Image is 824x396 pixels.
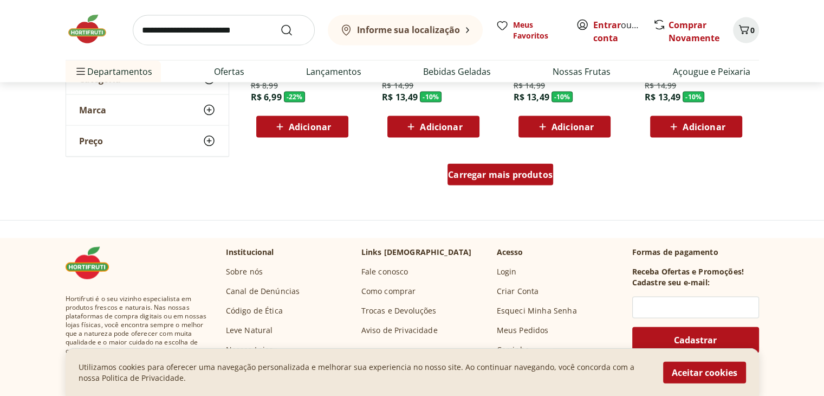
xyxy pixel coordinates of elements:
a: Meus Pedidos [497,325,549,336]
span: R$ 13,49 [382,91,418,103]
a: Nossas Frutas [553,65,611,78]
button: Aceitar cookies [663,361,746,383]
span: R$ 13,49 [645,91,680,103]
p: Utilizamos cookies para oferecer uma navegação personalizada e melhorar sua experiencia no nosso ... [79,361,650,383]
span: R$ 8,99 [251,80,278,91]
a: Criar conta [593,19,653,44]
button: Cadastrar [632,327,759,353]
button: Carrinho [733,17,759,43]
p: Formas de pagamento [632,247,759,258]
a: Açougue e Peixaria [672,65,750,78]
span: Adicionar [683,123,725,131]
span: Adicionar [289,123,331,131]
span: Hortifruti é o seu vizinho especialista em produtos frescos e naturais. Nas nossas plataformas de... [66,295,209,355]
button: Adicionar [256,116,348,138]
button: Informe sua localização [328,15,483,46]
button: Adicionar [387,116,479,138]
input: search [133,15,315,46]
img: Hortifruti [66,13,120,46]
p: Acesso [497,247,523,258]
a: Criar Conta [497,286,539,297]
a: Como comprar [361,286,416,297]
h3: Cadastre seu e-mail: [632,277,710,288]
a: Código de Ética [226,305,283,316]
button: Adicionar [518,116,611,138]
a: Fale conosco [361,266,408,277]
a: Esqueci Minha Senha [497,305,577,316]
button: Preço [66,126,229,156]
span: 0 [750,25,755,35]
a: Ofertas [214,65,244,78]
span: R$ 14,99 [513,80,544,91]
a: Sobre nós [226,266,263,277]
span: R$ 14,99 [645,80,676,91]
a: Aviso de Privacidade [361,325,438,336]
h3: Receba Ofertas e Promoções! [632,266,744,277]
a: Trocas e Devoluções [361,305,437,316]
span: - 10 % [683,92,704,103]
span: Cadastrar [674,336,717,344]
a: Entrar [593,19,621,31]
a: Bebidas Geladas [423,65,491,78]
span: - 10 % [420,92,442,103]
p: Institucional [226,247,274,258]
span: R$ 6,99 [251,91,282,103]
p: Links [DEMOGRAPHIC_DATA] [361,247,472,258]
span: - 10 % [552,92,573,103]
a: Comprar Novamente [669,19,719,44]
button: Adicionar [650,116,742,138]
a: Leve Natural [226,325,273,336]
span: Meus Favoritos [513,20,563,41]
a: Meus Favoritos [496,20,563,41]
span: ou [593,18,641,44]
a: Canal de Denúncias [226,286,300,297]
button: Submit Search [280,24,306,37]
span: Marca [79,105,106,116]
img: Hortifruti [66,247,120,279]
span: Carregar mais produtos [448,170,553,179]
span: Departamentos [74,59,152,85]
button: Marca [66,95,229,125]
a: Carregar mais produtos [447,164,553,190]
span: - 22 % [284,92,306,103]
span: R$ 13,49 [513,91,549,103]
span: Preço [79,136,103,146]
a: Login [497,266,517,277]
span: R$ 14,99 [382,80,413,91]
a: Lançamentos [306,65,361,78]
span: Adicionar [552,123,594,131]
a: Carrinho [497,344,529,355]
button: Menu [74,59,87,85]
span: Adicionar [420,123,462,131]
a: Nossas Lojas [226,344,274,355]
b: Informe sua localização [357,24,460,36]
